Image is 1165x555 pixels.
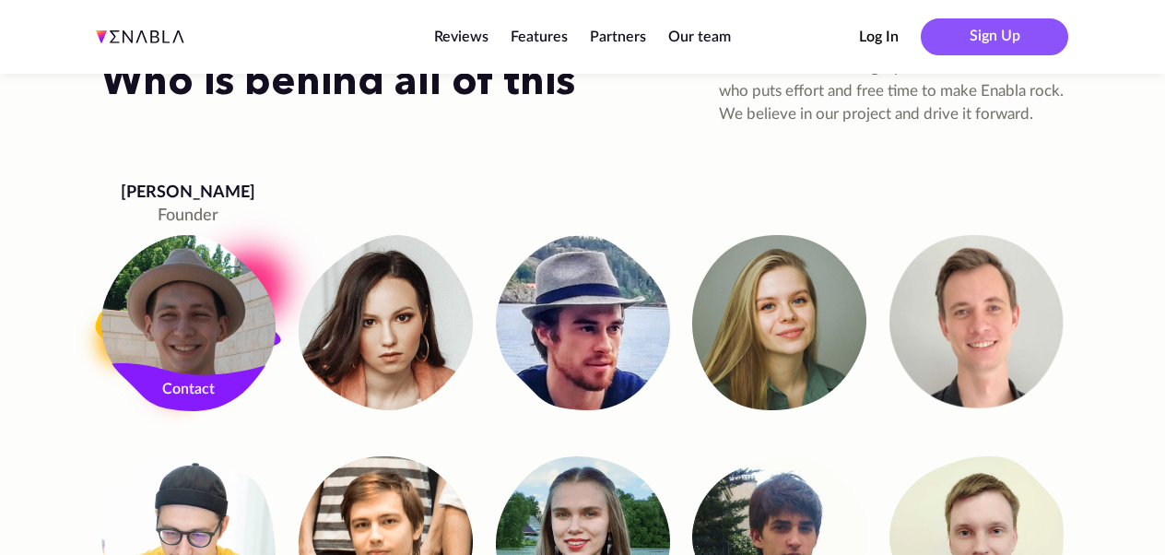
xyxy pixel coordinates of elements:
[590,30,646,44] a: Partners
[101,55,575,126] h2: Who is behind all of this
[158,205,218,228] div: Founder
[692,235,866,410] img: Sophie Schwartzberg
[719,55,1064,126] p: That’s our small but mighty team of enthusiasts who puts effort and free time to make Enabla rock...
[921,18,1068,55] button: Sign Up
[101,373,276,410] a: Contact
[299,235,473,410] img: Aygul Parskaya
[859,27,899,47] button: Log In
[434,30,488,44] a: Reviews
[496,235,670,410] img: Aidan Wastiaux
[101,236,276,411] img: Anton Kutlin
[101,235,276,410] img: Anton Kutlin
[511,30,568,44] a: Features
[121,182,255,205] div: [PERSON_NAME]
[668,30,731,44] a: Our team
